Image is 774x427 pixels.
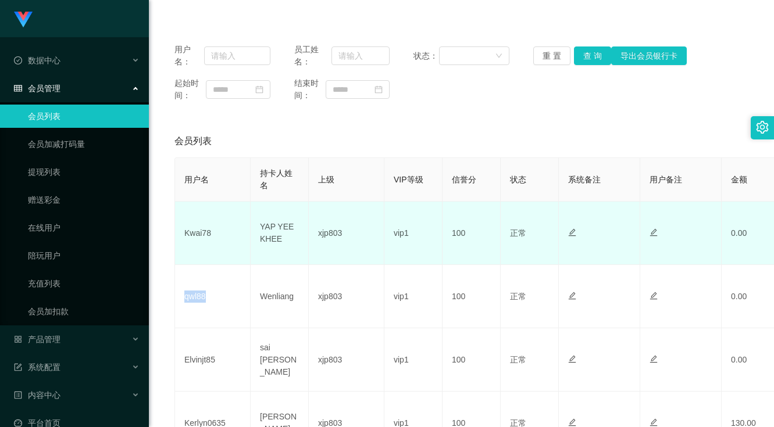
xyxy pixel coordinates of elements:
[175,328,251,392] td: Elvinjt85
[184,175,209,184] span: 用户名
[309,265,384,328] td: xjp803
[14,391,22,399] i: 图标: profile
[251,202,309,265] td: YAP YEE KHEE
[28,300,140,323] a: 会员加扣款
[384,202,443,265] td: vip1
[318,175,334,184] span: 上级
[175,202,251,265] td: Kwai78
[28,244,140,267] a: 陪玩用户
[14,363,60,372] span: 系统配置
[14,12,33,28] img: logo.9652507e.png
[251,265,309,328] td: Wenliang
[374,85,383,94] i: 图标: calendar
[28,160,140,184] a: 提现列表
[568,292,576,300] i: 图标: edit
[294,77,326,102] span: 结束时间：
[14,335,60,344] span: 产品管理
[574,46,611,65] button: 查 询
[14,56,22,64] i: 图标: check-circle-o
[568,175,601,184] span: 系统备注
[14,335,22,343] i: 图标: appstore-o
[452,175,476,184] span: 信誉分
[650,228,658,236] i: 图标: edit
[309,328,384,392] td: xjp803
[255,85,263,94] i: 图标: calendar
[28,188,140,211] a: 赠送彩金
[495,52,502,60] i: 图标: down
[14,390,60,400] span: 内容中心
[260,168,293,190] span: 持卡人姓名
[611,46,687,65] button: 导出会员银行卡
[568,418,576,426] i: 图标: edit
[309,202,384,265] td: xjp803
[28,132,140,156] a: 会员加减打码量
[413,50,439,62] span: 状态：
[174,44,204,68] span: 用户名：
[650,355,658,363] i: 图标: edit
[384,265,443,328] td: vip1
[756,121,769,134] i: 图标: setting
[28,105,140,128] a: 会员列表
[175,265,251,328] td: qwl88
[14,56,60,65] span: 数据中心
[14,363,22,371] i: 图标: form
[568,228,576,236] i: 图标: edit
[394,175,423,184] span: VIP等级
[294,44,332,68] span: 员工姓名：
[331,46,390,65] input: 请输入
[443,202,501,265] td: 100
[510,175,526,184] span: 状态
[14,84,22,92] i: 图标: table
[731,175,747,184] span: 金额
[384,328,443,392] td: vip1
[251,328,309,392] td: sai [PERSON_NAME]
[650,292,658,300] i: 图标: edit
[510,355,526,364] span: 正常
[650,418,658,426] i: 图标: edit
[28,272,140,295] a: 充值列表
[28,216,140,239] a: 在线用户
[443,328,501,392] td: 100
[510,228,526,238] span: 正常
[174,77,206,102] span: 起始时间：
[14,84,60,93] span: 会员管理
[568,355,576,363] i: 图标: edit
[443,265,501,328] td: 100
[650,175,682,184] span: 用户备注
[510,292,526,301] span: 正常
[174,134,212,148] span: 会员列表
[204,46,270,65] input: 请输入
[533,46,570,65] button: 重 置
